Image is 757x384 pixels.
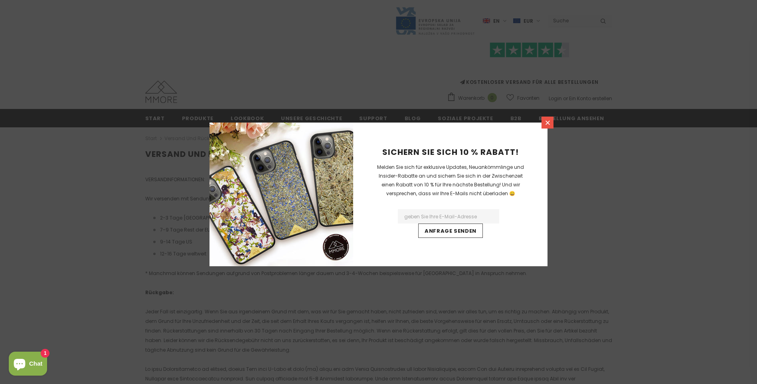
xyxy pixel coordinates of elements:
a: Menu [542,117,553,129]
input: Email Address [398,209,499,224]
span: Sichern Sie sich 10 % Rabatt! [382,146,519,158]
inbox-online-store-chat: Shopify online store chat [6,352,49,378]
input: Anfrage senden [418,224,483,238]
span: Melden Sie sich für exklusive Updates, Neuankömmlinge und Insider-Rabatte an und sichern Sie sich... [377,164,524,197]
